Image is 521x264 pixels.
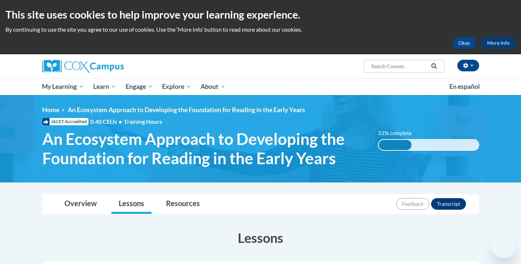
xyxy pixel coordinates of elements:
[31,78,490,95] div: Main menu
[492,235,515,258] iframe: Button to launch messaging window
[68,106,305,114] span: An Ecosystem Approach to Developing the Foundation for Reading in the Early Years
[379,140,411,150] div: 33% complete
[157,78,196,95] a: Explore
[481,37,516,49] a: More Info
[196,78,230,95] a: About
[445,79,485,94] a: En español
[121,78,158,95] a: Engage
[453,37,476,49] button: Okay
[42,229,479,247] h3: Lessons
[88,78,121,95] a: Learn
[378,129,420,137] label: 33% complete
[449,83,480,90] span: En español
[111,194,151,214] a: Lessons
[162,82,191,91] span: Explore
[93,82,116,91] span: Learn
[124,118,162,125] span: Training Hours
[429,62,439,71] button: Search
[42,129,367,168] span: An Ecosystem Approach to Developing the Foundation for Reading in the Early Years
[90,118,124,126] span: 0.40 CEUs
[42,106,59,114] a: Home
[119,118,122,125] span: •
[42,118,88,125] span: IACET Accredited
[5,25,516,34] p: By continuing to use the site you agree to our use of cookies. Use the ‘More info’ button to read...
[38,78,89,95] a: My Learning
[396,198,429,210] button: Feedback
[159,194,207,214] a: Resources
[42,82,84,91] span: My Learning
[5,7,516,22] h2: This site uses cookies to help improve your learning experience.
[431,198,466,210] button: Transcript
[126,82,153,91] span: Engage
[201,82,225,91] span: About
[42,60,124,73] img: Cox Campus
[457,60,479,71] button: Account Settings
[370,62,429,71] input: Search Courses
[57,194,104,214] a: Overview
[42,60,181,73] a: Cox Campus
